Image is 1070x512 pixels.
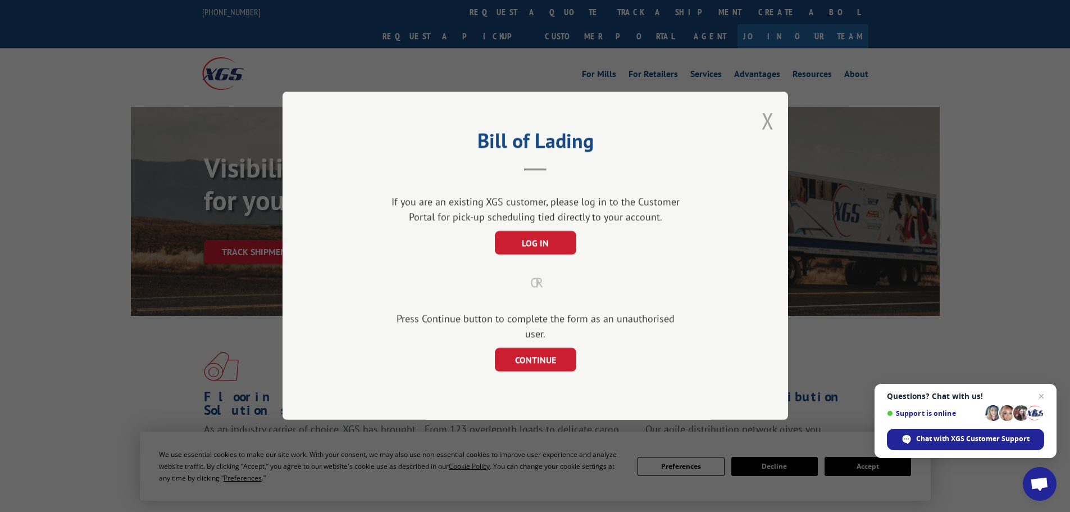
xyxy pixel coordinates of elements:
h2: Bill of Lading [339,133,732,154]
div: Chat with XGS Customer Support [887,429,1044,450]
div: If you are an existing XGS customer, please log in to the Customer Portal for pick-up scheduling ... [386,194,684,225]
div: OR [339,273,732,293]
span: Chat with XGS Customer Support [916,434,1030,444]
button: Close modal [762,106,774,135]
span: Support is online [887,409,981,418]
div: Open chat [1023,467,1057,501]
button: CONTINUE [494,348,576,372]
button: LOG IN [494,232,576,255]
a: LOG IN [494,239,576,249]
span: Close chat [1035,389,1048,403]
span: Questions? Chat with us! [887,392,1044,401]
div: Press Continue button to complete the form as an unauthorised user. [386,311,684,342]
